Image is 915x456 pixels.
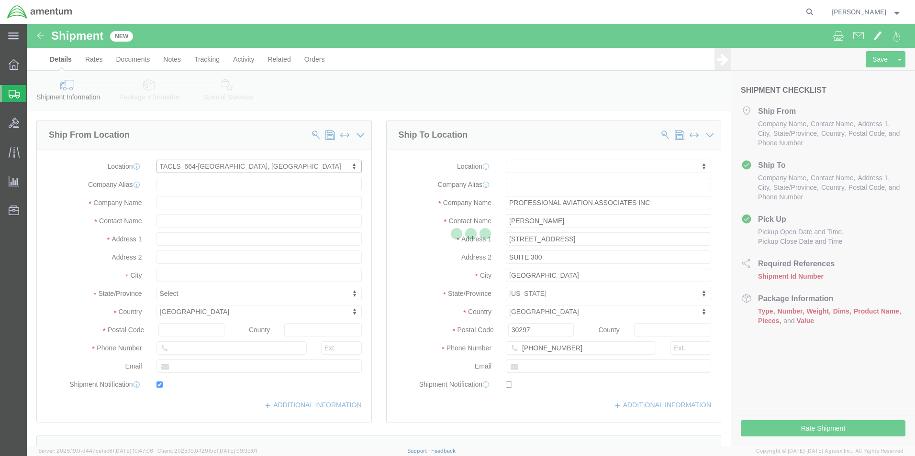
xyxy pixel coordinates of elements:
[38,448,153,454] span: Server: 2025.19.0-d447cefac8f
[756,447,904,455] span: Copyright © [DATE]-[DATE] Agistix Inc., All Rights Reserved
[831,6,902,18] button: [PERSON_NAME]
[7,5,73,19] img: logo
[114,448,153,454] span: [DATE] 10:47:06
[157,448,257,454] span: Client: 2025.19.0-129fbcf
[407,448,431,454] a: Support
[431,448,456,454] a: Feedback
[218,448,257,454] span: [DATE] 09:39:01
[832,7,886,17] span: David Stasny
